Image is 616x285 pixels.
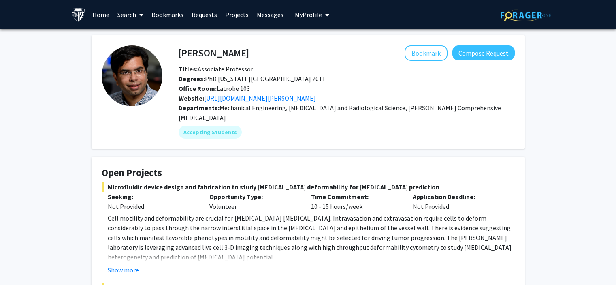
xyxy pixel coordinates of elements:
a: Search [113,0,147,29]
p: Application Deadline: [413,192,502,201]
div: Volunteer [203,192,305,211]
a: Messages [253,0,288,29]
span: Microfluidic device design and fabrication to study [MEDICAL_DATA] deformability for [MEDICAL_DAT... [102,182,515,192]
p: Time Commitment: [311,192,401,201]
span: Associate Professor [179,65,253,73]
p: Seeking: [108,192,197,201]
div: Not Provided [407,192,508,211]
span: Latrobe 103 [179,84,250,92]
button: Show more [108,265,139,275]
b: Website: [179,94,204,102]
a: Requests [188,0,221,29]
b: Departments: [179,104,220,112]
img: Profile Picture [102,45,162,106]
img: Johns Hopkins University Logo [71,8,85,22]
b: Degrees: [179,75,205,83]
mat-chip: Accepting Students [179,126,242,139]
div: 10 - 15 hours/week [305,192,407,211]
a: Projects [221,0,253,29]
p: Cell motility and deformability are crucial for [MEDICAL_DATA] [MEDICAL_DATA]. Intravasation and ... [108,213,515,262]
b: Office Room: [179,84,217,92]
h4: [PERSON_NAME] [179,45,249,60]
a: Bookmarks [147,0,188,29]
span: PhD [US_STATE][GEOGRAPHIC_DATA] 2011 [179,75,325,83]
b: Titles: [179,65,198,73]
button: Add Ishan Barman to Bookmarks [405,45,448,61]
h4: Open Projects [102,167,515,179]
a: Home [88,0,113,29]
button: Compose Request to Ishan Barman [452,45,515,60]
span: My Profile [295,11,322,19]
div: Not Provided [108,201,197,211]
p: Opportunity Type: [209,192,299,201]
img: ForagerOne Logo [501,9,551,21]
a: Opens in a new tab [204,94,316,102]
span: Mechanical Engineering, [MEDICAL_DATA] and Radiological Science, [PERSON_NAME] Comprehensive [MED... [179,104,501,122]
